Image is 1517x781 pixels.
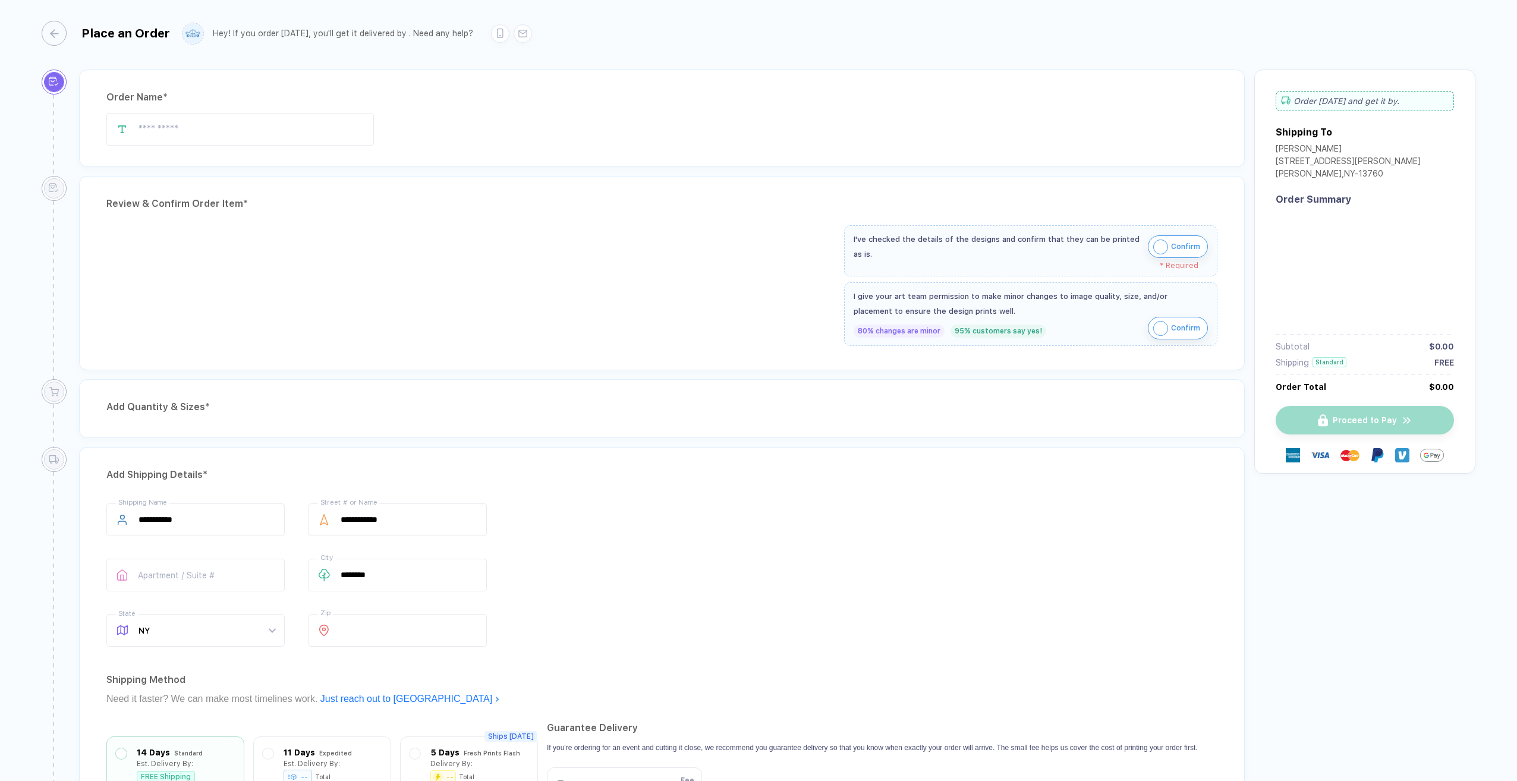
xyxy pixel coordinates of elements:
div: Add Quantity & Sizes [106,398,1217,417]
div: Review & Confirm Order Item [106,194,1217,213]
div: Place an Order [81,26,170,40]
button: iconConfirm [1148,317,1208,339]
div: 11 Days [284,746,315,759]
div: 5 Days [430,746,459,759]
img: icon [1153,240,1168,254]
div: Total [315,773,331,780]
button: iconConfirm [1148,235,1208,258]
div: Order Summary [1276,194,1454,205]
div: Add Shipping Details [106,465,1217,484]
span: Confirm [1171,319,1200,338]
div: [STREET_ADDRESS][PERSON_NAME] [1276,156,1421,169]
h2: Guarantee Delivery [547,719,1198,738]
div: Need it faster? We can make most timelines work. [106,689,1217,708]
div: 95% customers say yes! [951,325,1046,338]
span: Confirm [1171,237,1200,256]
div: Order Name [106,88,1217,107]
div: I give your art team permission to make minor changes to image quality, size, and/or placement to... [854,289,1208,319]
div: Est. Delivery By: [284,757,340,770]
p: If you're ordering for an event and cutting it close, we recommend you guarantee delivery so that... [547,742,1198,753]
img: express [1286,448,1300,462]
div: Fresh Prints Flash [464,747,520,760]
img: icon [1153,321,1168,336]
div: Est. Delivery By: [137,757,193,770]
span: Ships [DATE] [484,731,537,742]
div: Shipping [1276,358,1309,367]
img: user profile [182,23,203,44]
div: 14 Days [137,746,170,759]
div: Expedited [319,747,352,760]
div: Delivery By: [430,757,473,770]
div: [PERSON_NAME] [1276,144,1421,156]
div: I've checked the details of the designs and confirm that they can be printed as is. [854,232,1142,262]
div: Hey! If you order [DATE], you'll get it delivered by . Need any help? [213,29,473,39]
img: Paypal [1370,448,1384,462]
a: Just reach out to [GEOGRAPHIC_DATA] [320,694,500,704]
div: Subtotal [1276,342,1310,351]
div: $0.00 [1429,342,1454,351]
div: Shipping Method [106,670,1217,689]
img: GPay [1420,443,1444,467]
div: -- [446,773,454,780]
div: [PERSON_NAME] , NY - 13760 [1276,169,1421,181]
img: visa [1311,446,1330,465]
div: 80% changes are minor [854,325,945,338]
div: Standard [1313,357,1346,367]
div: FREE [1434,358,1454,367]
div: Order [DATE] and get it by . [1276,91,1454,111]
div: Order Total [1276,382,1326,392]
img: master-card [1340,446,1359,465]
div: Total [459,773,474,780]
span: NY [139,615,275,646]
div: * Required [854,262,1198,270]
div: Standard [174,747,203,760]
div: $0.00 [1429,382,1454,392]
div: Shipping To [1276,127,1332,138]
img: Venmo [1395,448,1409,462]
